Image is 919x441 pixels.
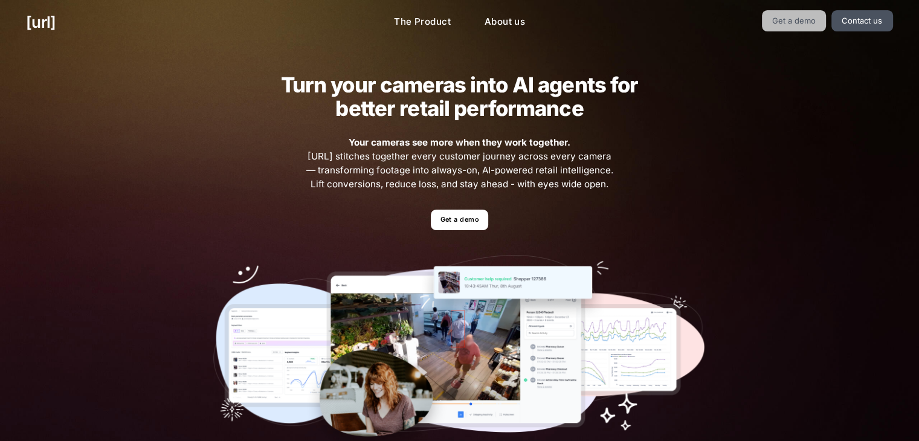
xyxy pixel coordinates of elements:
a: About us [475,10,535,34]
strong: Your cameras see more when they work together. [349,137,570,148]
a: Get a demo [762,10,827,31]
a: The Product [384,10,460,34]
a: Contact us [831,10,893,31]
a: [URL] [26,10,56,34]
a: Get a demo [431,210,488,231]
h2: Turn your cameras into AI agents for better retail performance [262,73,657,120]
span: [URL] stitches together every customer journey across every camera — transforming footage into al... [305,136,615,191]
